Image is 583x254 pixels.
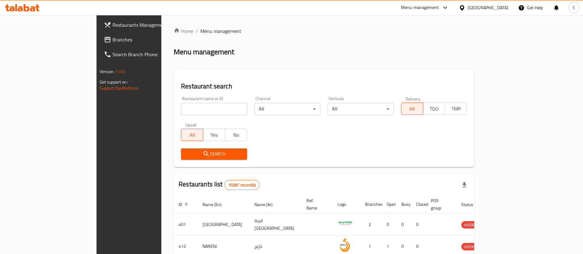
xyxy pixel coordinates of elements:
[447,104,464,113] span: TMP
[431,197,449,212] span: POS group
[396,195,411,214] th: Busy
[181,82,467,91] h2: Restaurant search
[461,221,480,229] div: HIDDEN
[250,214,301,236] td: قرية [GEOGRAPHIC_DATA]
[382,195,396,214] th: Open
[100,84,139,92] a: Support.OpsPlatform
[411,195,426,214] th: Closed
[99,32,194,47] a: Branches
[174,27,474,35] nav: breadcrumb
[382,214,396,236] td: 0
[337,237,353,253] img: NARENJ
[328,103,394,115] div: All
[100,78,128,86] span: Get support on:
[185,123,197,127] label: Upsell
[225,182,259,188] span: 10287 record(s)
[112,51,189,58] span: Search Branch Phone
[360,214,382,236] td: 2
[404,104,421,113] span: All
[401,103,423,115] button: All
[181,129,203,141] button: All
[457,178,472,192] div: Export file
[461,243,480,250] div: HIDDEN
[468,4,508,11] div: [GEOGRAPHIC_DATA]
[116,68,125,76] span: 1.0.0
[99,47,194,62] a: Search Branch Phone
[184,131,201,139] span: All
[333,195,360,214] th: Logo
[179,180,260,190] h2: Restaurants list
[426,104,443,113] span: TGO
[179,201,190,208] span: ID
[200,27,241,35] span: Menu management
[206,131,223,139] span: Yes
[181,103,247,115] input: Search for restaurant name or ID..
[396,214,411,236] td: 0
[461,201,481,208] span: Status
[573,4,575,11] span: S
[254,201,281,208] span: Name (Ar)
[112,36,189,43] span: Branches
[174,47,234,57] h2: Menu management
[360,195,382,214] th: Branches
[203,129,225,141] button: Yes
[203,201,230,208] span: Name (En)
[461,221,480,229] span: HIDDEN
[423,103,445,115] button: TGO
[224,180,260,190] div: Total records count
[225,129,247,141] button: No
[99,18,194,32] a: Restaurants Management
[228,131,245,139] span: No
[306,197,325,212] span: Ref. Name
[445,103,467,115] button: TMP
[401,4,439,11] div: Menu-management
[112,21,189,29] span: Restaurants Management
[405,96,421,101] label: Delivery
[196,27,198,35] li: /
[254,103,321,115] div: All
[198,214,250,236] td: [GEOGRAPHIC_DATA]
[181,148,247,160] button: Search
[186,150,242,158] span: Search
[461,243,480,250] span: HIDDEN
[337,216,353,231] img: Spicy Village
[411,214,426,236] td: 0
[100,68,115,76] span: Version:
